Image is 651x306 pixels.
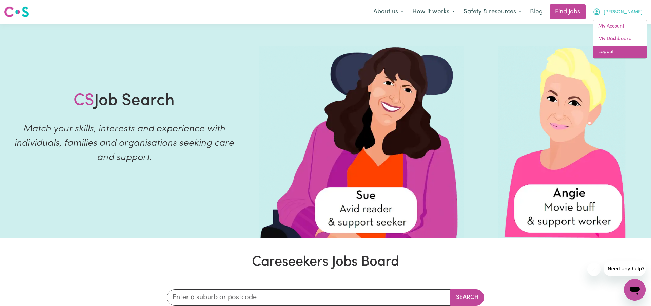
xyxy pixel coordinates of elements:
a: Find jobs [550,4,586,19]
a: Careseekers logo [4,4,29,20]
button: My Account [588,5,647,19]
button: Search [450,289,484,306]
a: Blog [526,4,547,19]
p: Match your skills, interests and experience with individuals, families and organisations seeking ... [8,122,240,165]
img: Careseekers logo [4,6,29,18]
span: CS [74,93,94,109]
span: [PERSON_NAME] [604,8,643,16]
button: Safety & resources [459,5,526,19]
h1: Job Search [74,91,175,111]
iframe: Message from company [604,261,646,276]
iframe: Close message [587,263,601,276]
a: Logout [593,46,647,58]
a: My Dashboard [593,33,647,46]
iframe: Button to launch messaging window [624,279,646,301]
a: My Account [593,20,647,33]
input: Enter a suburb or postcode [167,289,451,306]
button: About us [369,5,408,19]
button: How it works [408,5,459,19]
div: My Account [593,20,647,59]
